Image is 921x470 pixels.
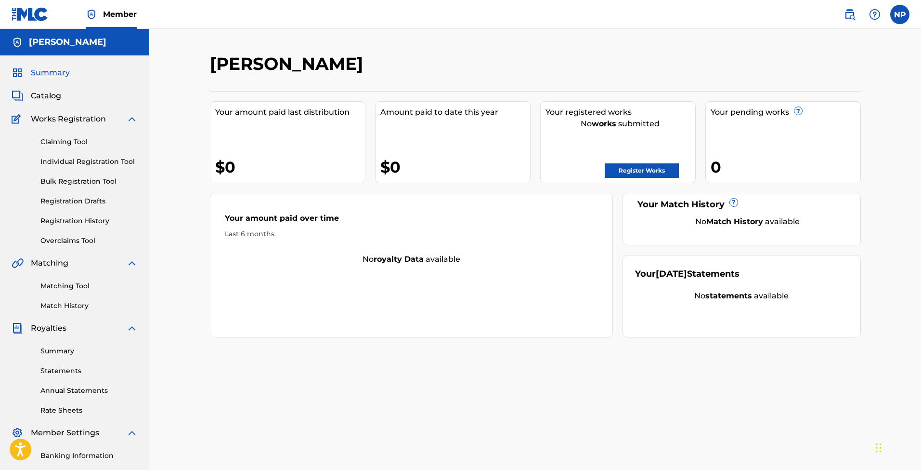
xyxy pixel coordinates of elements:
[40,451,138,461] a: Banking Information
[705,291,752,300] strong: statements
[12,113,24,125] img: Works Registration
[876,433,882,462] div: Drag
[86,9,97,20] img: Top Rightsholder
[210,254,613,265] div: No available
[126,322,138,334] img: expand
[12,90,23,102] img: Catalog
[31,90,61,102] span: Catalog
[711,107,860,118] div: Your pending works
[31,322,66,334] span: Royalties
[706,217,763,226] strong: Match History
[12,427,23,439] img: Member Settings
[40,216,138,226] a: Registration History
[635,198,848,211] div: Your Match History
[40,281,138,291] a: Matching Tool
[711,156,860,178] div: 0
[374,255,424,264] strong: royalty data
[210,53,368,75] h2: [PERSON_NAME]
[40,236,138,246] a: Overclaims Tool
[215,107,365,118] div: Your amount paid last distribution
[865,5,884,24] div: Help
[380,107,530,118] div: Amount paid to date this year
[656,269,687,279] span: [DATE]
[12,67,23,79] img: Summary
[40,386,138,396] a: Annual Statements
[12,322,23,334] img: Royalties
[873,424,921,470] iframe: Chat Widget
[31,427,99,439] span: Member Settings
[40,366,138,376] a: Statements
[12,7,49,21] img: MLC Logo
[380,156,530,178] div: $0
[794,107,802,115] span: ?
[40,157,138,167] a: Individual Registration Tool
[126,427,138,439] img: expand
[40,137,138,147] a: Claiming Tool
[40,196,138,206] a: Registration Drafts
[40,346,138,356] a: Summary
[592,119,616,128] strong: works
[40,176,138,187] a: Bulk Registration Tool
[545,107,695,118] div: Your registered works
[894,312,921,392] iframe: Resource Center
[12,90,61,102] a: CatalogCatalog
[40,301,138,311] a: Match History
[647,216,848,228] div: No available
[730,199,738,206] span: ?
[215,156,365,178] div: $0
[225,213,598,229] div: Your amount paid over time
[103,9,137,20] span: Member
[12,67,70,79] a: SummarySummary
[31,67,70,79] span: Summary
[840,5,859,24] a: Public Search
[225,229,598,239] div: Last 6 months
[126,113,138,125] img: expand
[40,405,138,416] a: Rate Sheets
[635,290,848,302] div: No available
[869,9,881,20] img: help
[29,37,106,48] h5: Nicholas Pedraza
[635,268,739,281] div: Your Statements
[31,113,106,125] span: Works Registration
[12,37,23,48] img: Accounts
[545,118,695,130] div: No submitted
[31,257,68,269] span: Matching
[844,9,856,20] img: search
[890,5,909,24] div: User Menu
[126,257,138,269] img: expand
[605,163,679,178] a: Register Works
[12,257,24,269] img: Matching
